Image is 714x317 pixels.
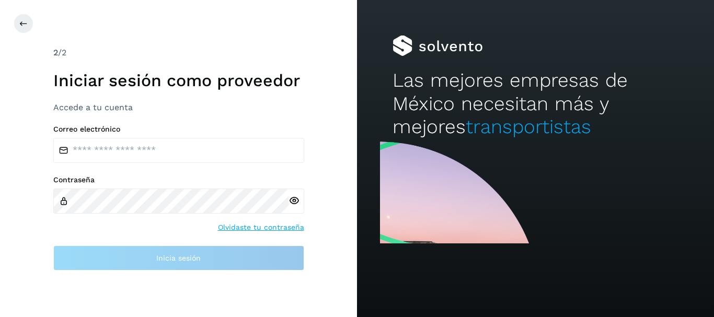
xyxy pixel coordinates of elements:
h3: Accede a tu cuenta [53,102,304,112]
button: Inicia sesión [53,245,304,271]
h2: Las mejores empresas de México necesitan más y mejores [393,69,678,138]
span: Inicia sesión [156,254,201,262]
div: /2 [53,46,304,59]
label: Correo electrónico [53,125,304,134]
span: 2 [53,48,58,57]
label: Contraseña [53,175,304,184]
a: Olvidaste tu contraseña [218,222,304,233]
span: transportistas [466,115,591,138]
h1: Iniciar sesión como proveedor [53,71,304,90]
